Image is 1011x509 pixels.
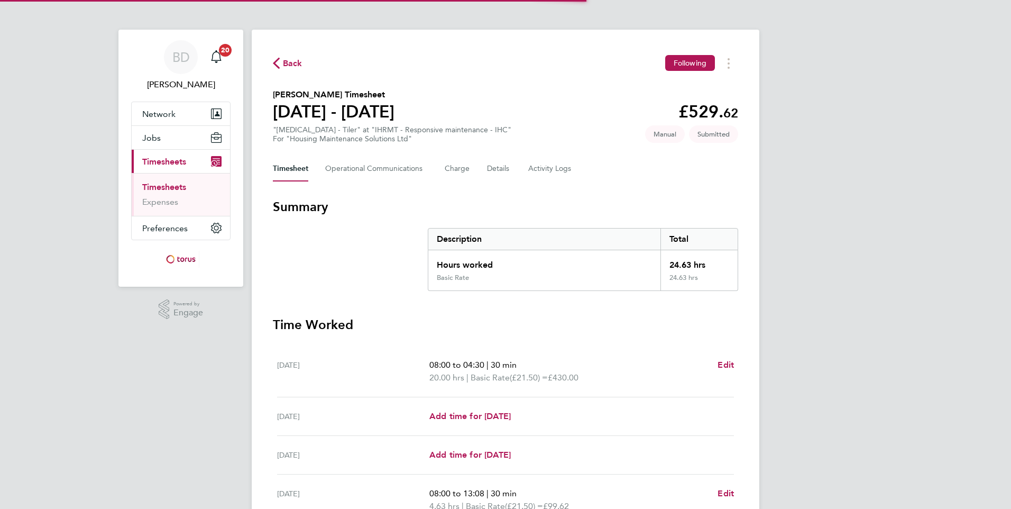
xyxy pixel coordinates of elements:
span: £430.00 [548,372,578,383]
button: Back [273,57,302,70]
span: | [466,372,468,383]
button: Operational Communications [325,156,428,181]
a: Go to home page [131,251,231,268]
span: BD [172,50,190,64]
nav: Main navigation [118,30,243,287]
div: Description [428,229,660,250]
app-decimal: £529. [678,102,738,122]
button: Details [487,156,511,181]
span: 08:00 to 04:30 [429,360,484,370]
a: BD[PERSON_NAME] [131,40,231,91]
div: 24.63 hrs [660,250,738,274]
span: Basic Rate [471,371,510,384]
div: Basic Rate [437,274,469,282]
span: Back [283,57,302,70]
span: Add time for [DATE] [429,411,511,421]
button: Timesheets [132,150,230,173]
a: Add time for [DATE] [429,449,511,461]
a: Add time for [DATE] [429,410,511,423]
button: Timesheets Menu [719,55,738,71]
button: Jobs [132,126,230,149]
div: 24.63 hrs [660,274,738,290]
span: | [486,488,489,498]
span: 62 [723,105,738,121]
span: 30 min [491,488,517,498]
span: Preferences [142,223,188,233]
div: Summary [428,228,738,291]
a: Edit [718,487,734,500]
span: Following [674,58,706,68]
span: Powered by [173,299,203,308]
div: For "Housing Maintenance Solutions Ltd" [273,134,511,143]
a: 20 [206,40,227,74]
span: 20 [219,44,232,57]
button: Charge [445,156,470,181]
h1: [DATE] - [DATE] [273,101,394,122]
button: Following [665,55,715,71]
span: 20.00 hrs [429,372,464,383]
a: Expenses [142,197,178,207]
span: Timesheets [142,157,186,167]
span: 30 min [491,360,517,370]
span: Add time for [DATE] [429,450,511,460]
span: | [486,360,489,370]
img: torus-logo-retina.png [162,251,199,268]
a: Edit [718,359,734,371]
div: Hours worked [428,250,660,274]
h2: [PERSON_NAME] Timesheet [273,88,394,101]
button: Network [132,102,230,125]
a: Powered byEngage [159,299,204,320]
div: Timesheets [132,173,230,216]
span: Network [142,109,176,119]
span: Engage [173,308,203,317]
div: [DATE] [277,449,429,461]
span: Edit [718,488,734,498]
span: This timesheet was manually created. [645,125,685,143]
h3: Time Worked [273,316,738,333]
button: Activity Logs [528,156,573,181]
span: This timesheet is Submitted. [689,125,738,143]
div: "[MEDICAL_DATA] - Tiler" at "IHRMT - Responsive maintenance - IHC" [273,125,511,143]
span: Edit [718,360,734,370]
button: Preferences [132,216,230,240]
h3: Summary [273,198,738,215]
span: 08:00 to 13:08 [429,488,484,498]
button: Timesheet [273,156,308,181]
div: [DATE] [277,410,429,423]
span: Brendan Day [131,78,231,91]
span: (£21.50) = [510,372,548,383]
div: Total [660,229,738,250]
a: Timesheets [142,182,186,192]
div: [DATE] [277,359,429,384]
span: Jobs [142,133,161,143]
